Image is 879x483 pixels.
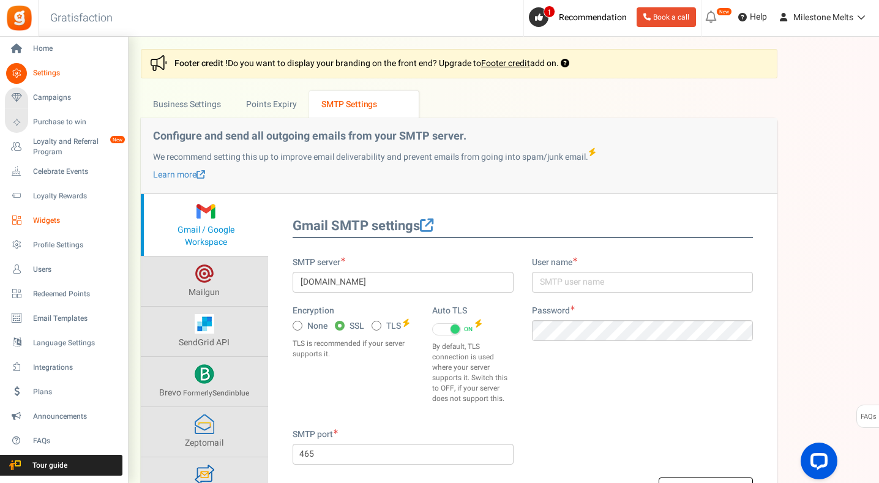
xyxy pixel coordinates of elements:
a: Campaigns [5,88,122,108]
a: Purchase to win [5,112,122,133]
a: Learn more [153,168,205,181]
label: Encryption [293,305,334,317]
h3: Gratisfaction [37,6,126,31]
a: Profile Settings [5,234,122,255]
label: SMTP port [293,429,338,441]
strong: Footer credit ! [174,57,228,70]
label: Auto TLS [432,305,467,317]
span: Help [747,11,767,23]
span: Celebrate Events [33,167,119,177]
strong: Sendinblue [212,388,249,399]
input: SMTP port [293,444,514,465]
a: Book a call [637,7,696,27]
img: Gratisfaction [6,4,33,32]
a: Language Settings [5,332,122,353]
span: Gmail / Google Workspace [178,223,234,249]
h3: Gmail SMTP settings [293,219,753,238]
span: Plans [33,387,119,397]
a: Widgets [5,210,122,231]
a: Settings [5,63,122,84]
input: SMTP user name [532,272,753,293]
i: Recommended [402,318,410,328]
p: We recommend setting this up to improve email deliverability and prevent emails from going into s... [153,149,765,163]
span: Milestone Melts [793,11,853,24]
span: Mailgun [189,286,220,299]
span: TLS [386,320,401,332]
span: 1 [544,6,555,18]
a: Loyalty and Referral Program New [5,137,122,157]
a: SendGrid API [141,307,268,356]
a: Plans [5,381,122,402]
span: Tour guide [6,460,91,471]
span: SSL [350,320,364,332]
em: New [110,135,125,144]
span: FAQs [33,436,119,446]
a: Celebrate Events [5,161,122,182]
span: Campaigns [33,92,119,103]
a: Redeemed Points [5,283,122,304]
span: Formerly [183,388,249,399]
i: Recommended [588,148,596,157]
em: New [716,7,732,16]
a: 1 Recommendation [529,7,632,27]
div: Do you want to display your branding on the front end? Upgrade to add on. [141,49,777,78]
input: SMTP server [293,272,514,293]
span: SendGrid API [179,336,230,349]
h4: Configure and send all outgoing emails from your SMTP server. [153,130,765,143]
span: ON [464,325,473,334]
a: Mailgun [141,256,268,306]
a: Home [5,39,122,59]
a: Email Templates [5,308,122,329]
span: Language Settings [33,338,119,348]
span: Announcements [33,411,119,422]
a: Brevo FormerlySendinblue [141,357,268,406]
a: SMTP Settings [309,91,419,118]
span: Users [33,264,119,275]
a: Loyalty Rewards [5,185,122,206]
a: Footer credit [481,57,530,70]
label: Password [532,305,575,317]
span: Loyalty Rewards [33,191,119,201]
a: Points Expiry [234,91,309,118]
span: None [307,320,327,332]
a: Zeptomail [141,407,268,457]
a: Gmail / Google Workspace [141,194,268,256]
label: SMTP server [293,256,345,269]
span: Email Templates [33,313,119,324]
i: Recommended [474,319,482,328]
span: Purchase to win [33,117,119,127]
span: Home [33,43,119,54]
span: Integrations [33,362,119,373]
span: Profile Settings [33,240,119,250]
label: User name [532,256,577,269]
a: Learn more [420,216,433,236]
small: By default, TLS connection is used where your server supports it. Switch this to OFF, if your ser... [432,342,514,404]
a: Integrations [5,357,122,378]
a: FAQs [5,430,122,451]
a: Business Settings [141,91,234,118]
a: Announcements [5,406,122,427]
span: Recommendation [559,11,627,24]
a: Users [5,259,122,280]
span: Redeemed Points [33,289,119,299]
small: TLS is recommended if your server supports it. [293,339,414,359]
span: Widgets [33,215,119,226]
span: Settings [33,68,119,78]
span: Loyalty and Referral Program [33,137,122,157]
a: Help [733,7,772,27]
span: Brevo [159,386,181,399]
span: FAQs [860,405,877,429]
